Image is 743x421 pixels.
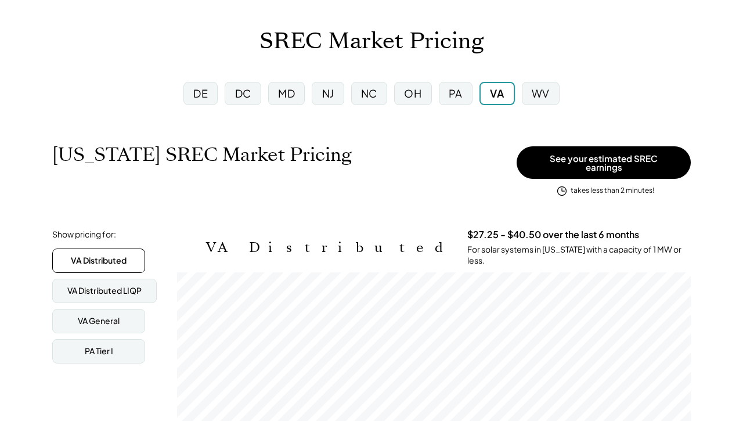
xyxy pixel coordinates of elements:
button: See your estimated SREC earnings [517,146,691,179]
div: takes less than 2 minutes! [571,186,654,196]
h2: VA Distributed [206,239,450,256]
h1: SREC Market Pricing [259,28,484,55]
div: VA General [78,315,120,327]
div: Show pricing for: [52,229,116,240]
div: VA [490,86,504,100]
div: DE [193,86,208,100]
div: PA Tier I [85,346,113,357]
div: NC [361,86,377,100]
div: WV [532,86,550,100]
div: OH [404,86,421,100]
div: NJ [322,86,334,100]
h1: [US_STATE] SREC Market Pricing [52,143,352,166]
div: PA [449,86,463,100]
div: MD [278,86,295,100]
div: DC [235,86,251,100]
div: VA Distributed [71,255,127,267]
h3: $27.25 - $40.50 over the last 6 months [467,229,639,241]
div: VA Distributed LIQP [67,285,142,297]
div: For solar systems in [US_STATE] with a capacity of 1 MW or less. [467,244,691,267]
